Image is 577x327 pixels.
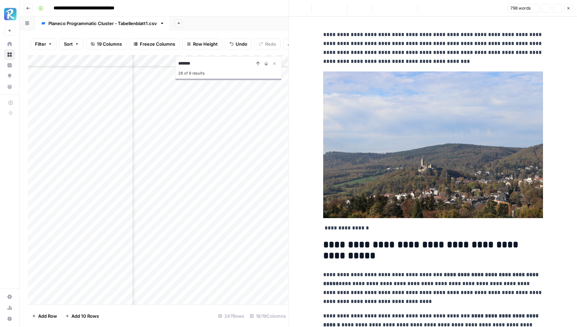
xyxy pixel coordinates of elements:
[254,38,281,49] button: Redo
[4,70,15,81] a: Opportunities
[507,4,540,13] button: 798 words
[59,38,83,49] button: Sort
[38,313,57,319] span: Add Row
[48,20,157,27] div: Planeco Programmatic Cluster - Tabellenblatt1.csv
[4,38,15,49] a: Home
[510,5,531,11] span: 798 words
[225,38,252,49] button: Undo
[270,59,279,68] button: Close Search
[4,5,15,23] button: Workspace: Radyant
[35,41,46,47] span: Filter
[236,41,247,47] span: Undo
[247,311,288,322] div: 18/19 Columns
[4,291,15,302] a: Settings
[31,38,57,49] button: Filter
[97,41,122,47] span: 19 Columns
[182,38,222,49] button: Row Height
[28,311,61,322] button: Add Row
[4,313,15,324] button: Help + Support
[4,302,15,313] a: Usage
[193,41,218,47] span: Row Height
[265,41,276,47] span: Redo
[4,81,15,92] a: Your Data
[254,59,262,68] button: Previous Result
[140,41,175,47] span: Freeze Columns
[262,59,270,68] button: Next Result
[4,60,15,71] a: Insights
[64,41,73,47] span: Sort
[61,311,103,322] button: Add 10 Rows
[129,38,180,49] button: Freeze Columns
[178,69,279,77] div: 26 of 9 results
[35,16,170,30] a: Planeco Programmatic Cluster - Tabellenblatt1.csv
[71,313,99,319] span: Add 10 Rows
[4,49,15,60] a: Browse
[215,311,247,322] div: 247 Rows
[86,38,126,49] button: 19 Columns
[4,8,16,20] img: Radyant Logo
